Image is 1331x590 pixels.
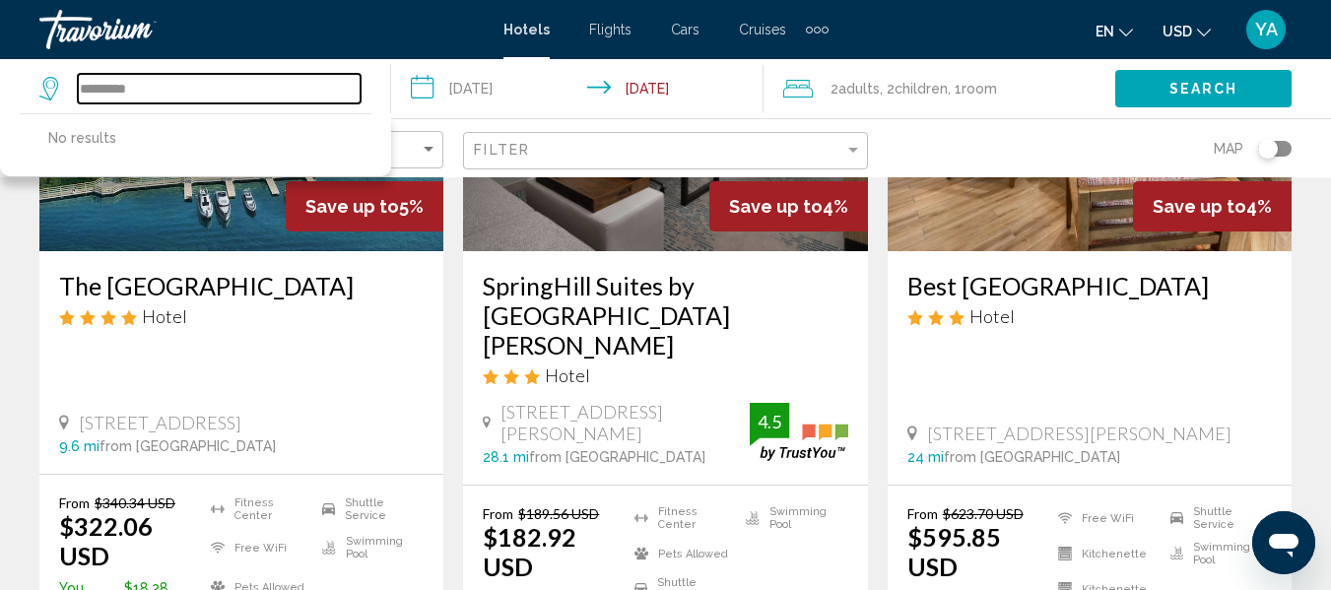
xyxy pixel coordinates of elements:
[625,541,736,566] li: Pets Allowed
[907,305,1272,327] div: 3 star Hotel
[483,449,529,465] span: 28.1 mi
[463,131,867,171] button: Filter
[895,81,948,97] span: Children
[1214,135,1243,163] span: Map
[1096,24,1114,39] span: en
[59,494,90,511] span: From
[48,124,116,152] p: No results
[59,305,424,327] div: 4 star Hotel
[59,438,100,454] span: 9.6 mi
[483,522,576,581] ins: $182.92 USD
[969,305,1015,327] span: Hotel
[286,181,443,231] div: 5%
[943,505,1024,522] del: $623.70 USD
[201,534,312,563] li: Free WiFi
[1161,505,1272,531] li: Shuttle Service
[671,22,699,37] a: Cars
[907,449,944,465] span: 24 mi
[1169,82,1238,98] span: Search
[1255,20,1278,39] span: YA
[1048,541,1160,566] li: Kitchenette
[927,423,1231,444] span: [STREET_ADDRESS][PERSON_NAME]
[739,22,786,37] a: Cruises
[907,271,1272,300] a: Best [GEOGRAPHIC_DATA]
[59,511,153,570] ins: $322.06 USD
[518,505,599,522] del: $189.56 USD
[709,181,868,231] div: 4%
[750,403,848,461] img: trustyou-badge.svg
[736,505,847,531] li: Swimming Pool
[1133,181,1292,231] div: 4%
[948,75,997,102] span: , 1
[806,14,829,45] button: Extra navigation items
[483,505,513,522] span: From
[880,75,948,102] span: , 2
[95,494,175,511] del: $340.34 USD
[503,22,550,37] a: Hotels
[1048,505,1160,531] li: Free WiFi
[1163,24,1192,39] span: USD
[764,59,1115,118] button: Travelers: 2 adults, 2 children
[1096,17,1133,45] button: Change language
[142,305,187,327] span: Hotel
[962,81,997,97] span: Room
[838,81,880,97] span: Adults
[312,494,424,524] li: Shuttle Service
[500,401,749,444] span: [STREET_ADDRESS][PERSON_NAME]
[750,410,789,433] div: 4.5
[1161,541,1272,566] li: Swimming Pool
[589,22,632,37] a: Flights
[39,10,484,49] a: Travorium
[391,59,763,118] button: Check-in date: Sep 12, 2025 Check-out date: Sep 14, 2025
[529,449,705,465] span: from [GEOGRAPHIC_DATA]
[907,522,1001,581] ins: $595.85 USD
[1115,70,1292,106] button: Search
[59,271,424,300] a: The [GEOGRAPHIC_DATA]
[907,505,938,522] span: From
[545,364,590,386] span: Hotel
[1243,140,1292,158] button: Toggle map
[100,438,276,454] span: from [GEOGRAPHIC_DATA]
[201,494,312,524] li: Fitness Center
[1252,511,1315,574] iframe: Button to launch messaging window
[1240,9,1292,50] button: User Menu
[79,412,241,433] span: [STREET_ADDRESS]
[831,75,880,102] span: 2
[483,271,847,360] a: SpringHill Suites by [GEOGRAPHIC_DATA][PERSON_NAME]
[312,534,424,563] li: Swimming Pool
[1163,17,1211,45] button: Change currency
[1153,196,1246,217] span: Save up to
[474,142,530,158] span: Filter
[625,505,736,531] li: Fitness Center
[305,196,399,217] span: Save up to
[483,364,847,386] div: 3 star Hotel
[944,449,1120,465] span: from [GEOGRAPHIC_DATA]
[729,196,823,217] span: Save up to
